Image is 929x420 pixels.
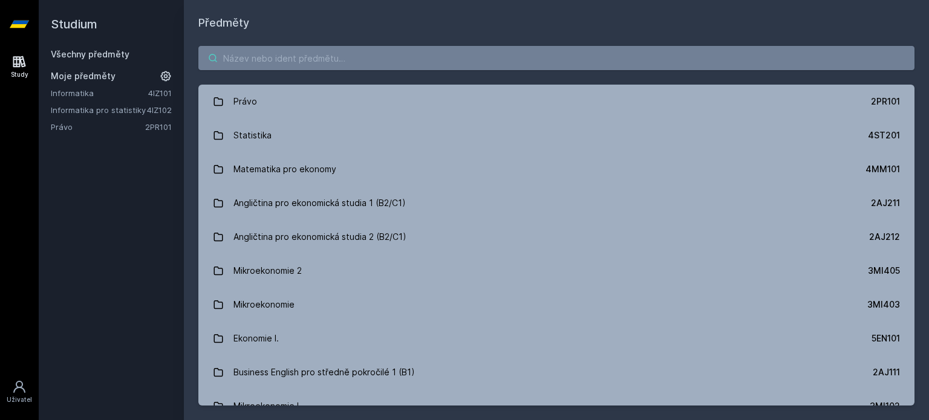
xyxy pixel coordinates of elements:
[233,225,406,249] div: Angličtina pro ekonomická studia 2 (B2/C1)
[872,332,900,344] div: 5EN101
[868,129,900,141] div: 4ST201
[148,88,172,98] a: 4IZ101
[198,152,914,186] a: Matematika pro ekonomy 4MM101
[198,85,914,118] a: Právo 2PR101
[198,15,914,31] h1: Předměty
[51,121,145,133] a: Právo
[198,355,914,389] a: Business English pro středně pokročilé 1 (B1) 2AJ111
[233,326,279,351] div: Ekonomie I.
[865,163,900,175] div: 4MM101
[233,394,299,418] div: Mikroekonomie I
[198,288,914,321] a: Mikroekonomie 3MI403
[871,197,900,209] div: 2AJ211
[233,292,295,317] div: Mikroekonomie
[198,220,914,254] a: Angličtina pro ekonomická studia 2 (B2/C1) 2AJ212
[870,400,900,412] div: 3MI102
[868,265,900,277] div: 3MI405
[198,254,914,288] a: Mikroekonomie 2 3MI405
[198,118,914,152] a: Statistika 4ST201
[2,373,36,410] a: Uživatel
[867,299,900,311] div: 3MI403
[198,321,914,355] a: Ekonomie I. 5EN101
[233,259,302,283] div: Mikroekonomie 2
[145,122,172,132] a: 2PR101
[51,70,116,82] span: Moje předměty
[51,104,147,116] a: Informatika pro statistiky
[198,186,914,220] a: Angličtina pro ekonomická studia 1 (B2/C1) 2AJ211
[2,48,36,85] a: Study
[7,395,32,404] div: Uživatel
[51,87,148,99] a: Informatika
[871,95,900,108] div: 2PR101
[147,105,172,115] a: 4IZ102
[233,157,336,181] div: Matematika pro ekonomy
[869,231,900,243] div: 2AJ212
[198,46,914,70] input: Název nebo ident předmětu…
[233,123,272,147] div: Statistika
[233,191,406,215] div: Angličtina pro ekonomická studia 1 (B2/C1)
[51,49,129,59] a: Všechny předměty
[233,89,257,114] div: Právo
[233,360,415,384] div: Business English pro středně pokročilé 1 (B1)
[11,70,28,79] div: Study
[873,366,900,378] div: 2AJ111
